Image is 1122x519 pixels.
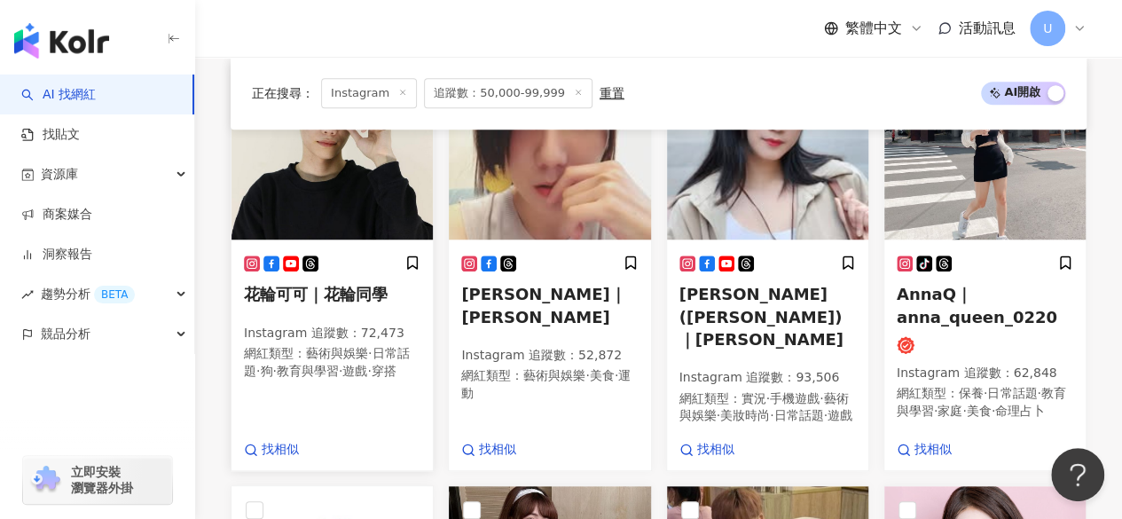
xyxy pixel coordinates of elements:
span: · [820,391,823,405]
div: 重置 [600,86,624,100]
span: 正在搜尋 ： [252,86,314,100]
span: · [984,386,987,400]
a: chrome extension立即安裝 瀏覽器外掛 [23,456,172,504]
span: 趨勢分析 [41,274,135,314]
span: 手機遊戲 [770,391,820,405]
span: 競品分析 [41,314,90,354]
span: 教育與學習 [277,364,339,378]
img: chrome extension [28,466,63,494]
span: 美食 [590,368,615,382]
a: 找相似 [679,441,734,459]
span: · [717,408,720,422]
span: · [934,404,938,418]
span: · [272,364,276,378]
span: 找相似 [697,441,734,459]
span: [PERSON_NAME]([PERSON_NAME])｜[PERSON_NAME] [679,285,843,348]
span: 日常話題 [987,386,1037,400]
span: AnnaQ｜anna_queen_0220 [897,285,1057,326]
img: KOL Avatar [231,62,433,240]
span: rise [21,288,34,301]
a: 找相似 [897,441,952,459]
span: · [992,404,995,418]
p: 網紅類型 ： [897,385,1073,420]
span: · [256,364,260,378]
a: KOL Avatar[PERSON_NAME]([PERSON_NAME])｜[PERSON_NAME]Instagram 追蹤數：93,506網紅類型：實況·手機遊戲·藝術與娛樂·美妝時尚·日... [666,61,869,472]
p: Instagram 追蹤數 ： 72,473 [244,325,420,342]
span: · [766,391,770,405]
span: 活動訊息 [959,20,1016,36]
span: 藝術與娛樂 [306,346,368,360]
a: KOL Avatar花輪可可｜花輪同學Instagram 追蹤數：72,473網紅類型：藝術與娛樂·日常話題·狗·教育與學習·遊戲·穿搭找相似 [231,61,434,472]
span: 保養 [959,386,984,400]
span: 追蹤數：50,000-99,999 [424,78,592,108]
div: BETA [94,286,135,303]
span: · [770,408,773,422]
span: 日常話題 [244,346,409,378]
a: 洞察報告 [21,246,92,263]
img: logo [14,23,109,59]
span: 資源庫 [41,154,78,194]
a: 找貼文 [21,126,80,144]
span: 遊戲 [828,408,852,422]
span: 實況 [741,391,766,405]
span: 命理占卜 [995,404,1045,418]
span: · [962,404,966,418]
p: Instagram 追蹤數 ： 93,506 [679,369,856,387]
span: · [1037,386,1040,400]
span: 藝術與娛樂 [523,368,585,382]
p: 網紅類型 ： [461,367,638,402]
span: 家庭 [938,404,962,418]
a: KOL AvatarAnnaQ｜anna_queen_0220Instagram 追蹤數：62,848網紅類型：保養·日常話題·教育與學習·家庭·美食·命理占卜找相似 [883,61,1087,472]
p: Instagram 追蹤數 ： 52,872 [461,347,638,365]
a: 找相似 [244,441,299,459]
span: 找相似 [914,441,952,459]
a: 找相似 [461,441,516,459]
p: 網紅類型 ： [244,345,420,380]
span: 日常話題 [773,408,823,422]
span: 找相似 [479,441,516,459]
a: 商案媒合 [21,206,92,224]
iframe: Help Scout Beacon - Open [1051,448,1104,501]
span: · [339,364,342,378]
span: [PERSON_NAME]｜[PERSON_NAME] [461,285,625,326]
span: · [368,346,372,360]
span: 花輪可可｜花輪同學 [244,285,388,303]
img: KOL Avatar [884,62,1086,240]
p: 網紅類型 ： [679,390,856,425]
a: KOL Avatar[PERSON_NAME]｜[PERSON_NAME]Instagram 追蹤數：52,872網紅類型：藝術與娛樂·美食·運動找相似 [448,61,651,472]
img: KOL Avatar [449,62,650,240]
span: Instagram [321,78,417,108]
span: 遊戲 [342,364,367,378]
span: 找相似 [262,441,299,459]
span: 穿搭 [372,364,396,378]
p: Instagram 追蹤數 ： 62,848 [897,365,1073,382]
span: · [823,408,827,422]
span: 運動 [461,368,631,400]
span: 美食 [967,404,992,418]
a: searchAI 找網紅 [21,86,96,104]
span: · [585,368,589,382]
span: 立即安裝 瀏覽器外掛 [71,464,133,496]
span: 美妝時尚 [720,408,770,422]
span: 繁體中文 [845,19,902,38]
span: · [615,368,618,382]
span: U [1043,19,1052,38]
span: · [367,364,371,378]
span: 教育與學習 [897,386,1066,418]
span: 狗 [260,364,272,378]
img: KOL Avatar [667,62,868,240]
